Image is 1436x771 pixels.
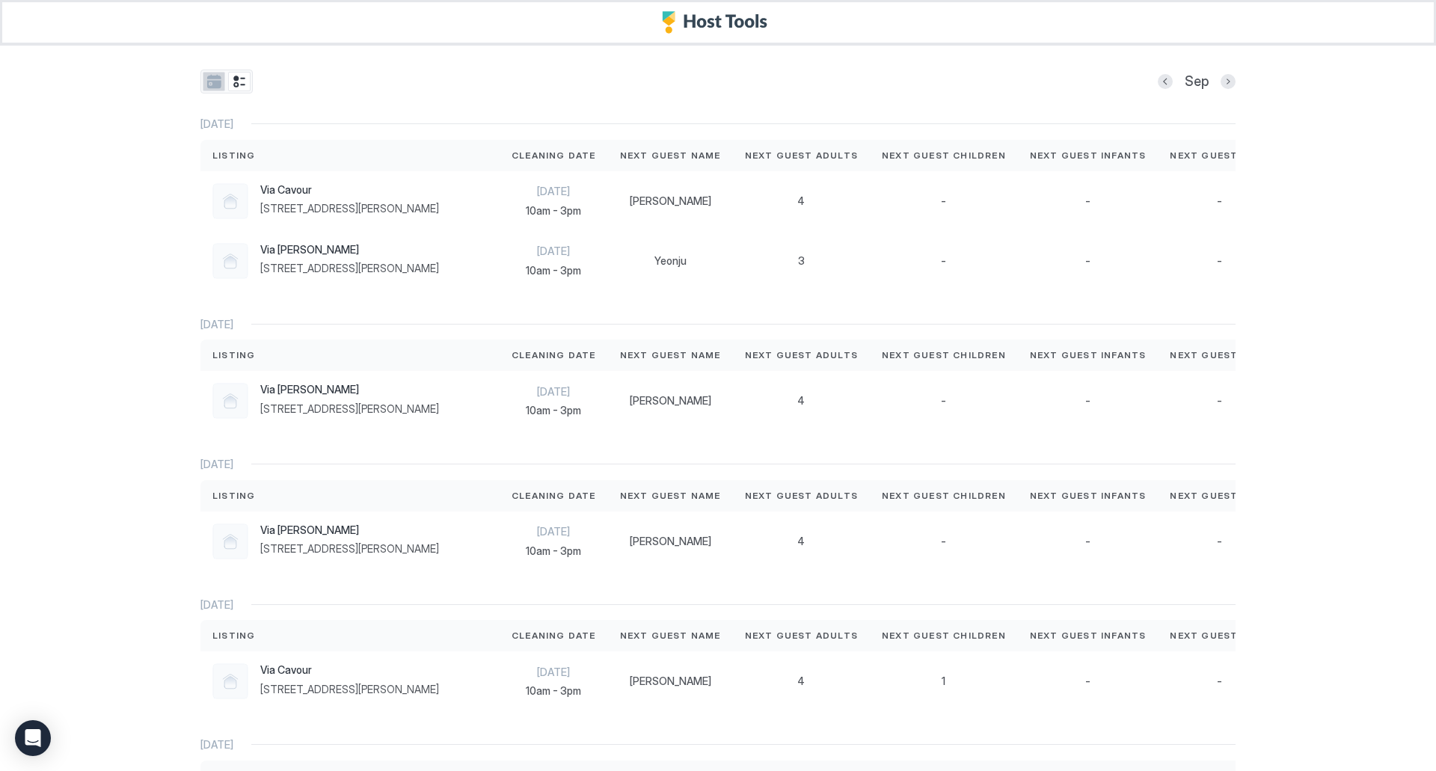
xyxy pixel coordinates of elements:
[200,598,233,612] span: [DATE]
[1030,348,1147,362] span: Next Guest Infants
[797,535,805,548] span: 4
[512,185,596,198] span: [DATE]
[797,394,805,408] span: 4
[662,11,774,34] a: Host Tools Logo
[745,149,858,162] span: Next Guest Adults
[1085,194,1090,208] span: -
[1217,194,1222,208] span: -
[882,348,1006,362] span: Next Guest Children
[1185,73,1209,90] span: Sep
[1030,629,1147,642] span: Next Guest Infants
[882,149,1006,162] span: Next Guest Children
[1170,629,1268,642] span: Next Guest Pets
[260,262,439,275] span: [STREET_ADDRESS][PERSON_NAME]
[630,194,711,208] span: [PERSON_NAME]
[1085,535,1090,548] span: -
[260,243,439,257] span: Via [PERSON_NAME]
[212,348,255,362] span: Listing
[200,318,233,331] span: [DATE]
[212,629,255,642] span: Listing
[512,666,596,679] span: [DATE]
[512,348,596,362] span: Cleaning Date
[882,629,1006,642] span: Next Guest Children
[1217,535,1222,548] span: -
[798,254,805,268] span: 3
[745,629,858,642] span: Next Guest Adults
[260,402,439,416] span: [STREET_ADDRESS][PERSON_NAME]
[512,385,596,399] span: [DATE]
[1030,489,1147,503] span: Next Guest Infants
[212,489,255,503] span: Listing
[512,245,596,258] span: [DATE]
[15,720,51,756] div: Open Intercom Messenger
[1085,254,1090,268] span: -
[260,683,439,696] span: [STREET_ADDRESS][PERSON_NAME]
[620,149,721,162] span: Next Guest Name
[941,394,946,408] span: -
[512,149,596,162] span: Cleaning Date
[654,254,687,268] span: Yeonju
[941,535,946,548] span: -
[1158,74,1173,89] button: Previous month
[1217,675,1222,688] span: -
[797,675,805,688] span: 4
[630,394,711,408] span: [PERSON_NAME]
[941,254,946,268] span: -
[1030,149,1147,162] span: Next Guest Infants
[1217,254,1222,268] span: -
[797,194,805,208] span: 4
[1085,675,1090,688] span: -
[512,489,596,503] span: Cleaning Date
[745,489,858,503] span: Next Guest Adults
[1170,149,1268,162] span: Next Guest Pets
[200,738,233,752] span: [DATE]
[1170,489,1268,503] span: Next Guest Pets
[630,675,711,688] span: [PERSON_NAME]
[942,675,945,688] span: 1
[260,663,439,677] span: Via Cavour
[260,202,439,215] span: [STREET_ADDRESS][PERSON_NAME]
[260,542,439,556] span: [STREET_ADDRESS][PERSON_NAME]
[512,264,596,277] span: 10am - 3pm
[941,194,946,208] span: -
[1217,394,1222,408] span: -
[200,70,253,93] div: tab-group
[512,525,596,538] span: [DATE]
[1221,74,1236,89] button: Next month
[1085,394,1090,408] span: -
[260,183,439,197] span: Via Cavour
[630,535,711,548] span: [PERSON_NAME]
[882,489,1006,503] span: Next Guest Children
[260,523,439,537] span: Via [PERSON_NAME]
[512,629,596,642] span: Cleaning Date
[260,383,439,396] span: Via [PERSON_NAME]
[512,404,596,417] span: 10am - 3pm
[1170,348,1268,362] span: Next Guest Pets
[212,149,255,162] span: Listing
[512,544,596,558] span: 10am - 3pm
[620,489,721,503] span: Next Guest Name
[620,629,721,642] span: Next Guest Name
[620,348,721,362] span: Next Guest Name
[512,684,596,698] span: 10am - 3pm
[745,348,858,362] span: Next Guest Adults
[200,458,233,471] span: [DATE]
[200,117,233,131] span: [DATE]
[512,204,596,218] span: 10am - 3pm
